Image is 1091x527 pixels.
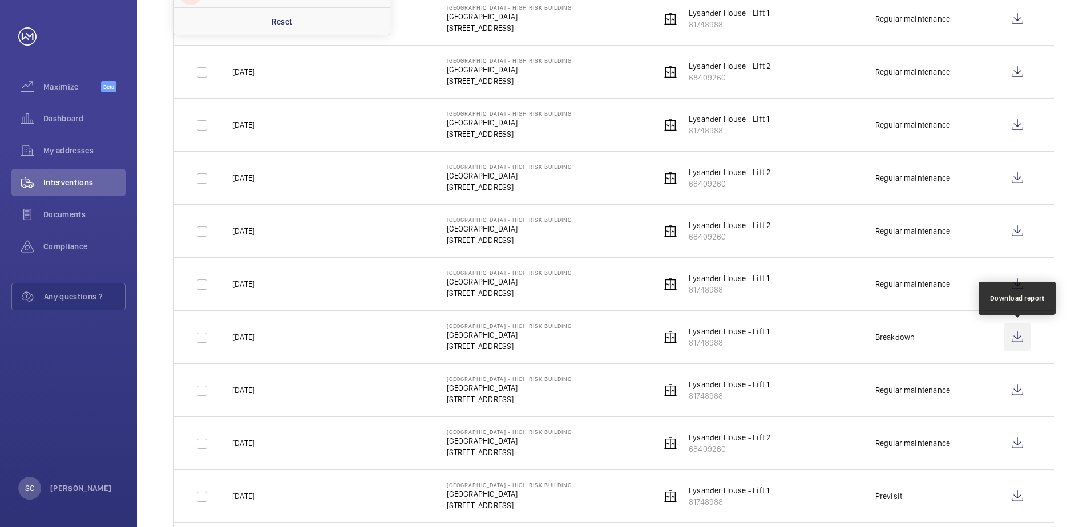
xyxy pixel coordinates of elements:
[689,337,769,348] p: 81748988
[875,13,950,25] div: Regular maintenance
[664,224,677,238] img: elevator.svg
[50,483,112,494] p: [PERSON_NAME]
[689,19,769,30] p: 81748988
[447,435,572,447] p: [GEOGRAPHIC_DATA]
[447,276,572,287] p: [GEOGRAPHIC_DATA]
[664,436,677,450] img: elevator.svg
[43,209,126,220] span: Documents
[43,113,126,124] span: Dashboard
[689,72,771,83] p: 68409260
[101,81,116,92] span: Beta
[664,489,677,503] img: elevator.svg
[447,110,572,117] p: [GEOGRAPHIC_DATA] - High Risk Building
[689,390,769,402] p: 81748988
[875,172,950,184] div: Regular maintenance
[689,113,769,125] p: Lysander House - Lift 1
[875,66,950,78] div: Regular maintenance
[447,22,572,34] p: [STREET_ADDRESS]
[447,11,572,22] p: [GEOGRAPHIC_DATA]
[689,485,769,496] p: Lysander House - Lift 1
[232,172,254,184] p: [DATE]
[232,437,254,449] p: [DATE]
[447,57,572,64] p: [GEOGRAPHIC_DATA] - High Risk Building
[447,216,572,223] p: [GEOGRAPHIC_DATA] - High Risk Building
[43,81,101,92] span: Maximize
[990,293,1045,303] div: Download report
[232,278,254,290] p: [DATE]
[447,223,572,234] p: [GEOGRAPHIC_DATA]
[875,119,950,131] div: Regular maintenance
[447,181,572,193] p: [STREET_ADDRESS]
[447,234,572,246] p: [STREET_ADDRESS]
[664,118,677,132] img: elevator.svg
[689,7,769,19] p: Lysander House - Lift 1
[447,447,572,458] p: [STREET_ADDRESS]
[447,428,572,435] p: [GEOGRAPHIC_DATA] - High Risk Building
[447,382,572,394] p: [GEOGRAPHIC_DATA]
[875,490,902,502] div: Previsit
[664,65,677,79] img: elevator.svg
[689,178,771,189] p: 68409260
[447,329,572,340] p: [GEOGRAPHIC_DATA]
[689,273,769,284] p: Lysander House - Lift 1
[447,481,572,488] p: [GEOGRAPHIC_DATA] - High Risk Building
[689,284,769,295] p: 81748988
[664,277,677,291] img: elevator.svg
[447,500,572,511] p: [STREET_ADDRESS]
[43,177,126,188] span: Interventions
[689,60,771,72] p: Lysander House - Lift 2
[232,490,254,502] p: [DATE]
[664,171,677,185] img: elevator.svg
[232,119,254,131] p: [DATE]
[447,269,572,276] p: [GEOGRAPHIC_DATA] - High Risk Building
[447,287,572,299] p: [STREET_ADDRESS]
[664,330,677,344] img: elevator.svg
[447,75,572,87] p: [STREET_ADDRESS]
[664,383,677,397] img: elevator.svg
[875,437,950,449] div: Regular maintenance
[689,379,769,390] p: Lysander House - Lift 1
[875,225,950,237] div: Regular maintenance
[447,117,572,128] p: [GEOGRAPHIC_DATA]
[875,331,915,343] div: Breakdown
[689,125,769,136] p: 81748988
[43,241,126,252] span: Compliance
[44,291,125,302] span: Any questions ?
[232,66,254,78] p: [DATE]
[664,12,677,26] img: elevator.svg
[447,64,572,75] p: [GEOGRAPHIC_DATA]
[689,220,771,231] p: Lysander House - Lift 2
[447,170,572,181] p: [GEOGRAPHIC_DATA]
[689,432,771,443] p: Lysander House - Lift 2
[232,225,254,237] p: [DATE]
[689,326,769,337] p: Lysander House - Lift 1
[447,394,572,405] p: [STREET_ADDRESS]
[689,231,771,242] p: 68409260
[689,167,771,178] p: Lysander House - Lift 2
[447,375,572,382] p: [GEOGRAPHIC_DATA] - High Risk Building
[447,488,572,500] p: [GEOGRAPHIC_DATA]
[447,340,572,352] p: [STREET_ADDRESS]
[272,16,293,27] p: Reset
[232,384,254,396] p: [DATE]
[447,128,572,140] p: [STREET_ADDRESS]
[447,4,572,11] p: [GEOGRAPHIC_DATA] - High Risk Building
[43,145,126,156] span: My addresses
[689,496,769,508] p: 81748988
[689,443,771,455] p: 68409260
[447,163,572,170] p: [GEOGRAPHIC_DATA] - High Risk Building
[232,331,254,343] p: [DATE]
[875,278,950,290] div: Regular maintenance
[25,483,34,494] p: SC
[447,322,572,329] p: [GEOGRAPHIC_DATA] - High Risk Building
[875,384,950,396] div: Regular maintenance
